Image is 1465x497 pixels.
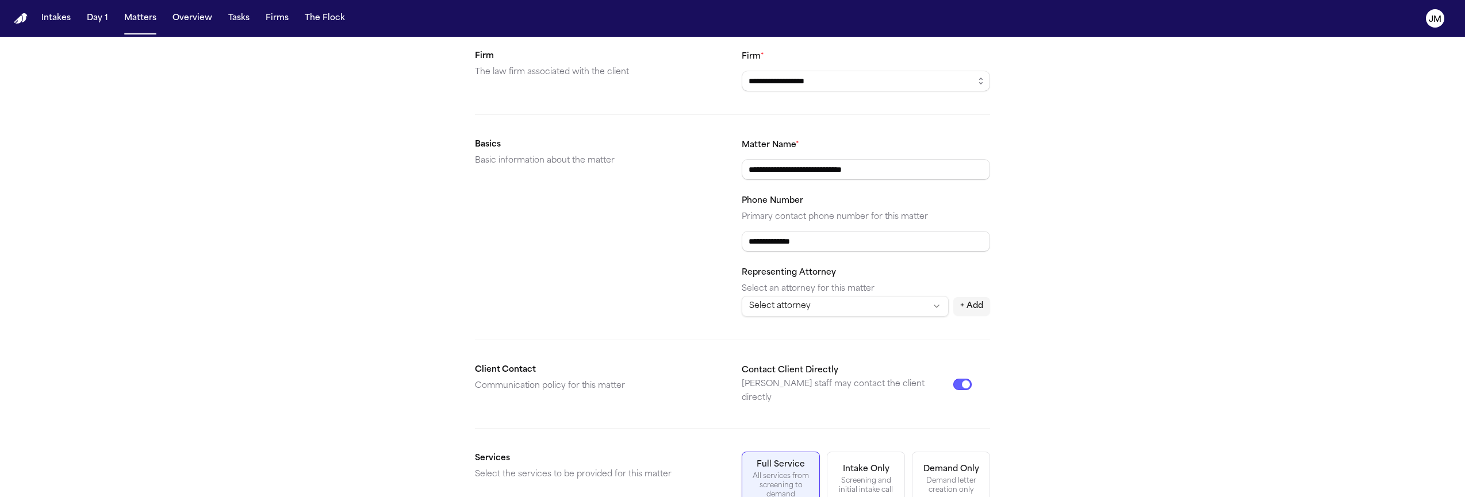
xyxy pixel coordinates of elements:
h2: Services [475,452,723,465]
label: Firm [742,52,764,61]
h2: Firm [475,49,723,63]
div: Demand letter creation only [919,476,983,495]
button: Select attorney [742,296,949,317]
button: The Flock [300,8,350,29]
div: Screening and initial intake call [834,476,898,495]
p: Communication policy for this matter [475,379,723,393]
h2: Basics [475,138,723,152]
input: Select a firm [742,71,990,91]
p: Primary contact phone number for this matter [742,210,990,224]
label: Representing Attorney [742,268,836,277]
img: Finch Logo [14,13,28,24]
button: Matters [120,8,161,29]
div: Intake Only [843,464,889,475]
div: Demand Only [923,464,979,475]
div: Full Service [757,459,805,471]
label: Contact Client Directly [742,366,838,375]
button: Day 1 [82,8,113,29]
p: [PERSON_NAME] staff may contact the client directly [742,377,953,405]
button: Overview [168,8,217,29]
h2: Client Contact [475,363,723,377]
label: Phone Number [742,197,803,205]
p: The law firm associated with the client [475,66,723,79]
a: Home [14,13,28,24]
button: Intakes [37,8,75,29]
p: Select the services to be provided for this matter [475,468,723,481]
button: Tasks [224,8,254,29]
label: Matter Name [742,141,799,149]
button: Firms [261,8,293,29]
p: Basic information about the matter [475,154,723,168]
button: + Add [953,297,990,315]
p: Select an attorney for this matter [742,282,990,296]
